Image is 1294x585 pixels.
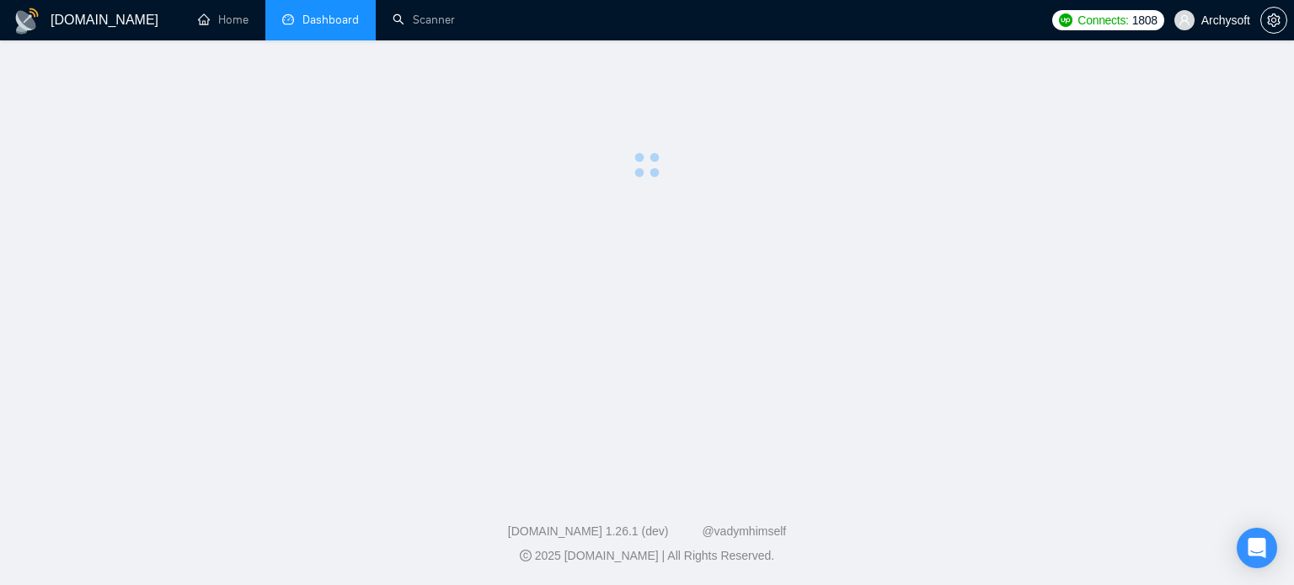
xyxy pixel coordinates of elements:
[1260,7,1287,34] button: setting
[1059,13,1072,27] img: upwork-logo.png
[282,13,294,25] span: dashboard
[702,524,786,538] a: @vadymhimself
[13,547,1281,565] div: 2025 [DOMAIN_NAME] | All Rights Reserved.
[13,8,40,35] img: logo
[1261,13,1286,27] span: setting
[1179,14,1190,26] span: user
[302,13,359,27] span: Dashboard
[1260,13,1287,27] a: setting
[1237,528,1277,568] div: Open Intercom Messenger
[508,524,669,538] a: [DOMAIN_NAME] 1.26.1 (dev)
[1132,11,1158,29] span: 1808
[520,550,532,561] span: copyright
[393,13,455,27] a: searchScanner
[198,13,249,27] a: homeHome
[1077,11,1128,29] span: Connects:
